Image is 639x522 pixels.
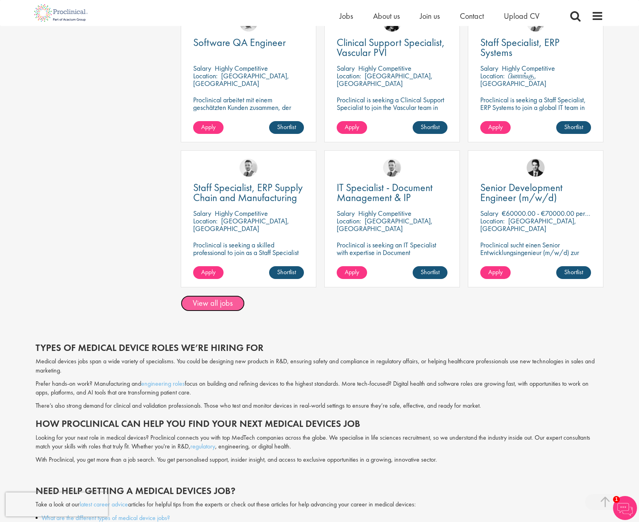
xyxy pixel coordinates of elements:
a: Staff Specialist, ERP Supply Chain and Manufacturing [193,183,304,203]
span: Staff Specialist, ERP Supply Chain and Manufacturing [193,181,303,204]
a: IT Specialist - Document Management & IP [337,183,447,203]
iframe: reCAPTCHA [6,492,108,516]
span: Apply [488,268,503,276]
span: Apply [345,268,359,276]
p: Looking for your next role in medical devices? Proclinical connects you with top MedTech companie... [36,433,603,452]
span: Apply [345,123,359,131]
span: Salary [480,64,498,73]
a: View all jobs [181,295,245,311]
a: Apply [337,121,367,134]
h2: Types of medical device roles we’re hiring for [36,343,603,353]
a: Shortlist [269,266,304,279]
span: Salary [193,209,211,218]
p: Prefer hands-on work? Manufacturing and focus on building and refining devices to the highest sta... [36,379,603,398]
p: [GEOGRAPHIC_DATA], [GEOGRAPHIC_DATA] [480,216,576,233]
p: Highly Competitive [358,64,411,73]
span: Location: [337,71,361,80]
span: Location: [193,71,218,80]
p: €60000.00 - €70000.00 per annum [502,209,605,218]
p: [GEOGRAPHIC_DATA], [GEOGRAPHIC_DATA] [337,216,433,233]
a: Shortlist [556,266,591,279]
a: engineering roles [141,379,185,388]
h2: Need help getting a medical devices job? [36,486,603,496]
img: Chatbot [613,496,637,520]
p: [GEOGRAPHIC_DATA], [GEOGRAPHIC_DATA] [193,216,289,233]
img: Giovanni Esposito [383,159,401,177]
img: Thomas Wenig [527,159,545,177]
a: Join us [420,11,440,21]
p: Proclinical is seeking a Clinical Support Specialist to join the Vascular team in [GEOGRAPHIC_DAT... [337,96,447,134]
a: regulatory [190,442,215,450]
p: Proclinical sucht einen Senior Entwicklungsingenieur (m/w/d) zur Festanstellung bei unserem Kunden. [480,241,591,264]
span: Salary [193,64,211,73]
span: Staff Specialist, ERP Systems [480,36,559,59]
p: With Proclinical, you get more than a job search. You get personalised support, insider insight, ... [36,455,603,464]
a: Apply [337,266,367,279]
a: Clinical Support Specialist, Vascular PVI [337,38,447,58]
p: [GEOGRAPHIC_DATA], [GEOGRAPHIC_DATA] [193,71,289,88]
img: Giovanni Esposito [240,159,258,177]
a: Staff Specialist, ERP Systems [480,38,591,58]
a: Apply [480,266,511,279]
span: Salary [480,209,498,218]
a: Shortlist [413,266,447,279]
a: What are the different types of medical device jobs? [42,514,170,522]
p: [GEOGRAPHIC_DATA], [GEOGRAPHIC_DATA] [337,71,433,88]
span: Senior Development Engineer (m/w/d) [480,181,563,204]
span: 1 [613,496,620,503]
p: Highly Competitive [215,64,268,73]
span: Salary [337,209,355,218]
p: Take a look at our articles for helpful tips from the experts or check out these articles for hel... [36,500,603,509]
span: Location: [480,71,505,80]
a: Jobs [339,11,353,21]
span: Software QA Engineer [193,36,286,49]
span: Apply [488,123,503,131]
a: Software QA Engineer [193,38,304,48]
p: There’s also strong demand for clinical and validation professionals. Those who test and monitor ... [36,401,603,410]
span: Salary [337,64,355,73]
a: Shortlist [556,121,591,134]
p: Proclinical is seeking a Staff Specialist, ERP Systems to join a global IT team in [GEOGRAPHIC_DA... [480,96,591,126]
a: Apply [193,266,224,279]
span: Apply [201,268,216,276]
a: Senior Development Engineer (m/w/d) [480,183,591,203]
a: Upload CV [504,11,539,21]
a: Apply [193,121,224,134]
span: Location: [480,216,505,225]
a: Contact [460,11,484,21]
a: About us [373,11,400,21]
p: Proclinical arbeitet mit einem geschätzten Kunden zusammen, der einen Software-QA-Ingenieur zur V... [193,96,304,126]
span: Location: [337,216,361,225]
p: Medical devices jobs span a wide variety of specialisms. You could be designing new products in R... [36,357,603,375]
p: Highly Competitive [358,209,411,218]
span: IT Specialist - Document Management & IP [337,181,433,204]
h2: How Proclinical can help you find your next medical devices job [36,418,603,429]
p: Proclinical is seeking a skilled professional to join as a Staff Specialist focusing on ERP Suppl... [193,241,304,271]
a: Apply [480,121,511,134]
a: Shortlist [269,121,304,134]
span: Clinical Support Specialist, Vascular PVI [337,36,445,59]
p: Highly Competitive [215,209,268,218]
p: Highly Competitive [502,64,555,73]
p: Proclinical is seeking an IT Specialist with expertise in Document Management and Intellectual Pr... [337,241,447,271]
a: Shortlist [413,121,447,134]
span: Location: [193,216,218,225]
p: பினாங்கு, [GEOGRAPHIC_DATA] [480,71,546,88]
span: Apply [201,123,216,131]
